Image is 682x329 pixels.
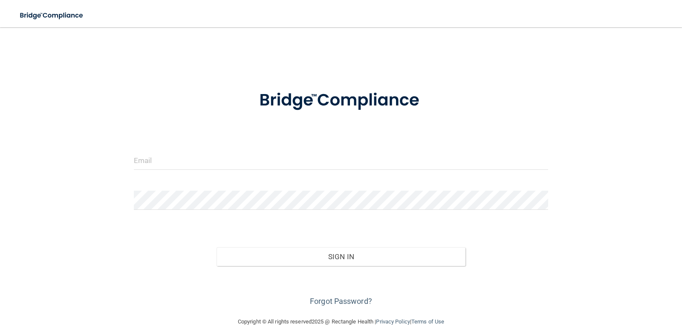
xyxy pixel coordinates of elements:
[310,297,372,306] a: Forgot Password?
[242,78,440,123] img: bridge_compliance_login_screen.278c3ca4.svg
[134,151,549,170] input: Email
[411,318,444,325] a: Terms of Use
[13,7,91,24] img: bridge_compliance_login_screen.278c3ca4.svg
[217,247,465,266] button: Sign In
[376,318,410,325] a: Privacy Policy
